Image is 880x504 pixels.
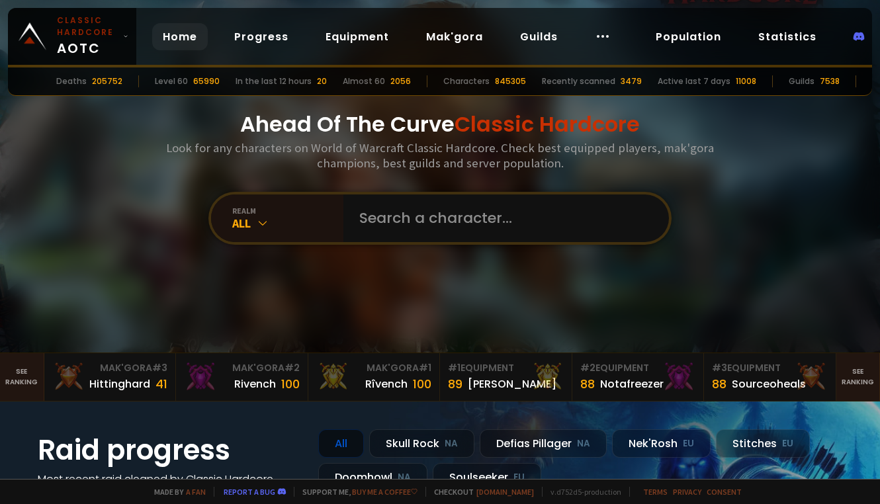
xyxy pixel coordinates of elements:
[621,75,642,87] div: 3479
[193,75,220,87] div: 65990
[577,437,590,450] small: NA
[234,376,276,392] div: Rivench
[782,437,793,450] small: EU
[643,487,668,497] a: Terms
[308,353,441,401] a: Mak'Gora#1Rîvench100
[509,23,568,50] a: Guilds
[455,109,640,139] span: Classic Hardcore
[448,361,461,374] span: # 1
[468,376,556,392] div: [PERSON_NAME]
[224,23,299,50] a: Progress
[390,75,411,87] div: 2056
[748,23,827,50] a: Statistics
[281,375,300,393] div: 100
[513,471,525,484] small: EU
[704,353,836,401] a: #3Equipment88Sourceoheals
[315,23,400,50] a: Equipment
[176,353,308,401] a: Mak'Gora#2Rivench100
[44,353,177,401] a: Mak'Gora#3Hittinghard41
[712,375,726,393] div: 88
[820,75,840,87] div: 7538
[683,437,694,450] small: EU
[443,75,490,87] div: Characters
[92,75,122,87] div: 205752
[658,75,730,87] div: Active last 7 days
[365,376,408,392] div: Rîvench
[186,487,206,497] a: a fan
[580,375,595,393] div: 88
[419,361,431,374] span: # 1
[398,471,411,484] small: NA
[57,15,118,58] span: AOTC
[294,487,418,497] span: Support me,
[480,429,607,458] div: Defias Pillager
[240,108,640,140] h1: Ahead Of The Curve
[542,487,621,497] span: v. d752d5 - production
[155,75,188,87] div: Level 60
[184,361,300,375] div: Mak'Gora
[161,140,719,171] h3: Look for any characters on World of Warcraft Classic Hardcore. Check best equipped players, mak'g...
[448,361,564,375] div: Equipment
[232,206,343,216] div: realm
[285,361,300,374] span: # 2
[712,361,828,375] div: Equipment
[52,361,168,375] div: Mak'Gora
[38,471,302,504] h4: Most recent raid cleaned by Classic Hardcore guilds
[495,75,526,87] div: 845305
[318,429,364,458] div: All
[732,376,806,392] div: Sourceoheals
[318,463,427,491] div: Doomhowl
[448,375,462,393] div: 89
[155,375,167,393] div: 41
[707,487,742,497] a: Consent
[580,361,696,375] div: Equipment
[440,353,572,401] a: #1Equipment89[PERSON_NAME]
[232,216,343,231] div: All
[8,8,136,65] a: Classic HardcoreAOTC
[413,375,431,393] div: 100
[542,75,615,87] div: Recently scanned
[736,75,756,87] div: 11008
[152,361,167,374] span: # 3
[351,194,653,242] input: Search a character...
[236,75,312,87] div: In the last 12 hours
[433,463,541,491] div: Soulseeker
[317,75,327,87] div: 20
[445,437,458,450] small: NA
[716,429,810,458] div: Stitches
[789,75,814,87] div: Guilds
[343,75,385,87] div: Almost 60
[645,23,732,50] a: Population
[572,353,705,401] a: #2Equipment88Notafreezer
[146,487,206,497] span: Made by
[673,487,701,497] a: Privacy
[580,361,595,374] span: # 2
[600,376,664,392] div: Notafreezer
[152,23,208,50] a: Home
[38,429,302,471] h1: Raid progress
[476,487,534,497] a: [DOMAIN_NAME]
[352,487,418,497] a: Buy me a coffee
[56,75,87,87] div: Deaths
[89,376,150,392] div: Hittinghard
[316,361,432,375] div: Mak'Gora
[712,361,727,374] span: # 3
[612,429,711,458] div: Nek'Rosh
[369,429,474,458] div: Skull Rock
[425,487,534,497] span: Checkout
[224,487,275,497] a: Report a bug
[57,15,118,38] small: Classic Hardcore
[416,23,494,50] a: Mak'gora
